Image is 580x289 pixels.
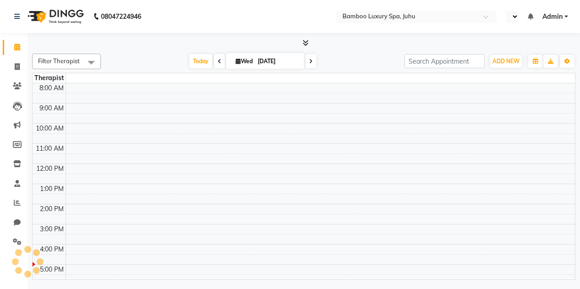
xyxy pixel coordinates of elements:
[101,4,141,29] b: 08047224946
[38,224,66,234] div: 3:00 PM
[404,54,485,68] input: Search Appointment
[38,104,66,113] div: 9:00 AM
[38,245,66,254] div: 4:00 PM
[255,55,301,68] input: 2025-09-03
[33,73,66,83] div: Therapist
[38,184,66,194] div: 1:00 PM
[38,204,66,214] div: 2:00 PM
[38,265,66,274] div: 5:00 PM
[38,57,80,65] span: Filter Therapist
[233,58,255,65] span: Wed
[23,4,86,29] img: logo
[542,12,563,22] span: Admin
[492,58,519,65] span: ADD NEW
[38,83,66,93] div: 8:00 AM
[189,54,212,68] span: Today
[34,144,66,153] div: 11:00 AM
[490,55,522,68] button: ADD NEW
[34,124,66,133] div: 10:00 AM
[34,164,66,174] div: 12:00 PM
